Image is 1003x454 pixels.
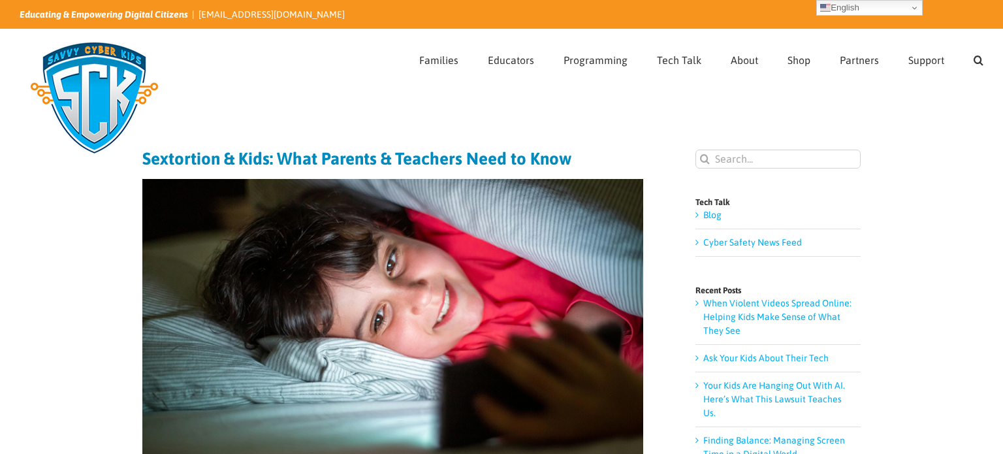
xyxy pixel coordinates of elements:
span: Support [908,55,944,65]
span: Families [419,55,458,65]
a: Your Kids Are Hanging Out With AI. Here’s What This Lawsuit Teaches Us. [703,380,845,418]
img: en [820,3,831,13]
h1: Sextortion & Kids: What Parents & Teachers Need to Know [142,150,643,168]
a: Cyber Safety News Feed [703,237,802,248]
a: About [731,29,758,87]
a: Blog [703,210,722,220]
span: Partners [840,55,879,65]
a: Search [974,29,983,87]
a: Programming [564,29,628,87]
a: Tech Talk [657,29,701,87]
a: Support [908,29,944,87]
a: Educators [488,29,534,87]
input: Search [695,150,714,169]
a: Shop [788,29,810,87]
img: Savvy Cyber Kids Logo [20,33,169,163]
span: Programming [564,55,628,65]
h4: Tech Talk [695,198,861,206]
a: Families [419,29,458,87]
span: Shop [788,55,810,65]
a: When Violent Videos Spread Online: Helping Kids Make Sense of What They See [703,298,852,336]
span: Tech Talk [657,55,701,65]
a: Partners [840,29,879,87]
span: About [731,55,758,65]
a: Ask Your Kids About Their Tech [703,353,829,363]
span: Educators [488,55,534,65]
nav: Main Menu [419,29,983,87]
a: [EMAIL_ADDRESS][DOMAIN_NAME] [199,9,345,20]
i: Educating & Empowering Digital Citizens [20,9,188,20]
input: Search... [695,150,861,169]
h4: Recent Posts [695,286,861,295]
